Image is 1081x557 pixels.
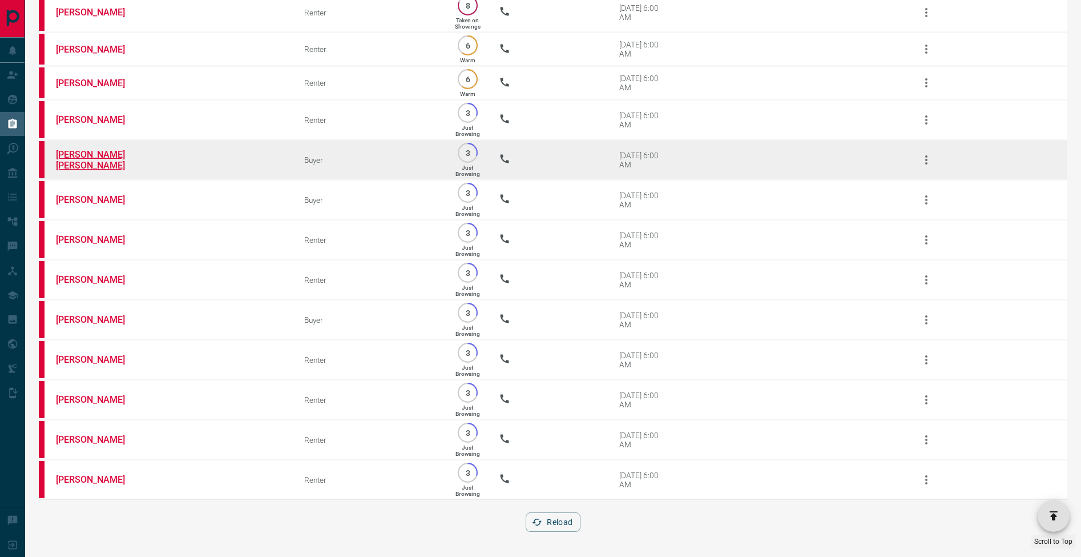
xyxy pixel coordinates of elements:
div: Renter [304,395,436,404]
div: [DATE] 6:00 AM [619,271,668,289]
p: 3 [463,468,472,477]
div: property.ca [39,341,45,378]
div: Renter [304,78,436,87]
div: Renter [304,45,436,54]
div: Renter [304,275,436,284]
p: Just Browsing [455,324,480,337]
a: [PERSON_NAME] [56,78,142,89]
p: 6 [463,41,472,50]
a: [PERSON_NAME] [56,274,142,285]
div: [DATE] 6:00 AM [619,191,668,209]
a: [PERSON_NAME] [56,394,142,405]
a: [PERSON_NAME] [56,114,142,125]
p: 3 [463,189,472,197]
div: Renter [304,115,436,125]
div: property.ca [39,301,45,338]
p: 6 [463,75,472,83]
a: [PERSON_NAME] [56,7,142,18]
div: property.ca [39,421,45,458]
p: 3 [463,348,472,357]
p: Just Browsing [455,484,480,497]
a: [PERSON_NAME] [56,234,142,245]
div: property.ca [39,461,45,498]
div: [DATE] 6:00 AM [619,3,668,22]
p: 3 [463,428,472,437]
div: [DATE] 6:00 AM [619,391,668,409]
p: Just Browsing [455,165,480,177]
div: property.ca [39,141,45,178]
p: 3 [463,149,472,157]
div: property.ca [39,67,45,98]
p: 3 [463,308,472,317]
div: [DATE] 6:00 AM [619,40,668,58]
div: property.ca [39,381,45,418]
a: [PERSON_NAME] [PERSON_NAME] [56,149,142,171]
div: [DATE] 6:00 AM [619,231,668,249]
div: [DATE] 6:00 AM [619,151,668,169]
div: property.ca [39,261,45,298]
a: [PERSON_NAME] [56,434,142,445]
p: 8 [463,1,472,10]
p: Taken on Showings [455,17,481,30]
div: [DATE] 6:00 AM [619,311,668,329]
p: Just Browsing [455,284,480,297]
p: 3 [463,269,472,277]
div: Renter [304,235,436,245]
div: Renter [304,475,436,484]
div: Renter [304,435,436,444]
button: Reload [526,512,580,532]
p: Just Browsing [455,364,480,377]
p: Just Browsing [455,205,480,217]
p: 3 [463,109,472,117]
p: Just Browsing [455,245,480,257]
div: [DATE] 6:00 AM [619,111,668,129]
div: property.ca [39,181,45,218]
div: property.ca [39,34,45,65]
div: Renter [304,355,436,364]
div: Renter [304,8,436,17]
a: [PERSON_NAME] [56,44,142,55]
div: [DATE] 6:00 AM [619,74,668,92]
p: 3 [463,229,472,237]
p: Just Browsing [455,404,480,417]
div: Buyer [304,195,436,205]
a: [PERSON_NAME] [56,354,142,365]
div: [DATE] 6:00 AM [619,351,668,369]
span: Scroll to Top [1034,538,1072,546]
p: Warm [460,57,475,63]
a: [PERSON_NAME] [56,314,142,325]
div: [DATE] 6:00 AM [619,471,668,489]
a: [PERSON_NAME] [56,474,142,485]
div: Buyer [304,315,436,324]
p: Warm [460,91,475,97]
div: property.ca [39,221,45,258]
p: Just Browsing [455,444,480,457]
div: Buyer [304,155,436,165]
div: [DATE] 6:00 AM [619,431,668,449]
p: Just Browsing [455,125,480,137]
div: property.ca [39,101,45,138]
p: 3 [463,388,472,397]
a: [PERSON_NAME] [56,194,142,205]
